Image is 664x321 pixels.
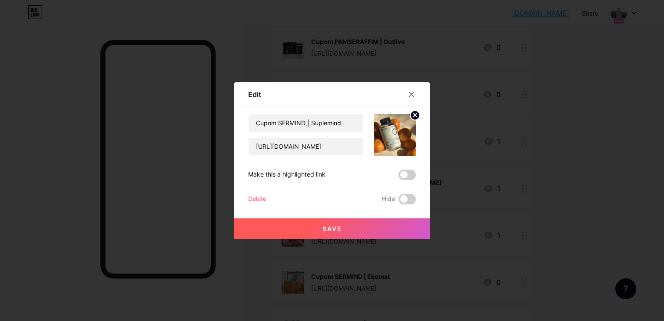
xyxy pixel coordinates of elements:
[322,225,342,232] span: Save
[248,89,261,100] div: Edit
[249,114,363,132] input: Title
[382,194,395,204] span: Hide
[374,114,416,156] img: link_thumbnail
[248,194,266,204] div: Delete
[234,218,430,239] button: Save
[248,170,325,180] div: Make this a highlighted link
[249,138,363,155] input: URL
